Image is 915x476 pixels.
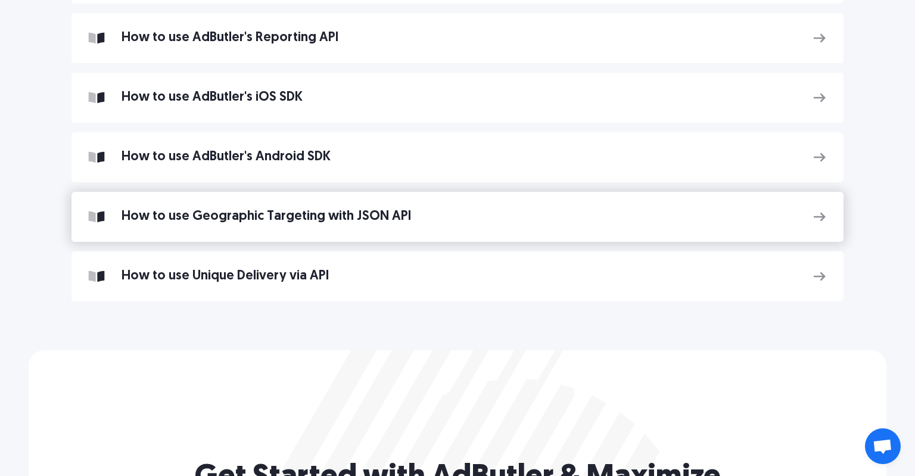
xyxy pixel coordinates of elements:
[71,192,844,242] a: How to use Geographic Targeting with JSON API
[122,94,796,102] div: How to use AdButler's iOS SDK
[122,34,796,42] div: How to use AdButler's Reporting API
[122,153,796,161] div: How to use AdButler's Android SDK
[71,73,844,123] a: How to use AdButler's iOS SDK
[122,272,796,281] div: How to use Unique Delivery via API
[865,428,901,464] div: Open chat
[71,13,844,63] a: How to use AdButler's Reporting API
[71,251,844,301] a: How to use Unique Delivery via API
[71,132,844,182] a: How to use AdButler's Android SDK
[122,213,796,221] div: How to use Geographic Targeting with JSON API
